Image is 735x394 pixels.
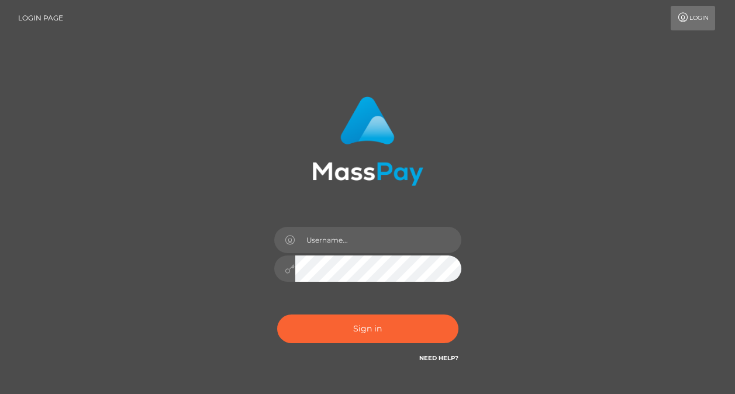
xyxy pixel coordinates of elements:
[312,96,423,186] img: MassPay Login
[18,6,63,30] a: Login Page
[671,6,715,30] a: Login
[419,354,458,362] a: Need Help?
[277,314,458,343] button: Sign in
[295,227,461,253] input: Username...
